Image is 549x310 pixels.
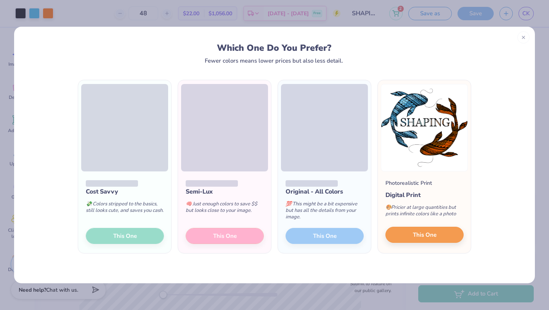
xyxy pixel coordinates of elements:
[385,179,432,187] div: Photorealistic Print
[385,227,464,243] button: This One
[205,58,343,64] div: Fewer colors means lower prices but also less detail.
[385,204,392,211] span: 🎨
[385,200,464,225] div: Pricier at large quantities but prints infinite colors like a photo
[385,191,464,200] div: Digital Print
[86,187,164,196] div: Cost Savvy
[35,43,514,53] div: Which One Do You Prefer?
[86,200,92,207] span: 💸
[186,196,264,221] div: Just enough colors to save $$ but looks close to your image.
[286,200,292,207] span: 💯
[186,200,192,207] span: 🧠
[86,196,164,221] div: Colors stripped to the basics, still looks cute, and saves you cash.
[286,196,364,228] div: This might be a bit expensive but has all the details from your image.
[186,187,264,196] div: Semi-Lux
[286,187,364,196] div: Original - All Colors
[413,231,437,239] span: This One
[381,84,468,171] img: Photorealistic preview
